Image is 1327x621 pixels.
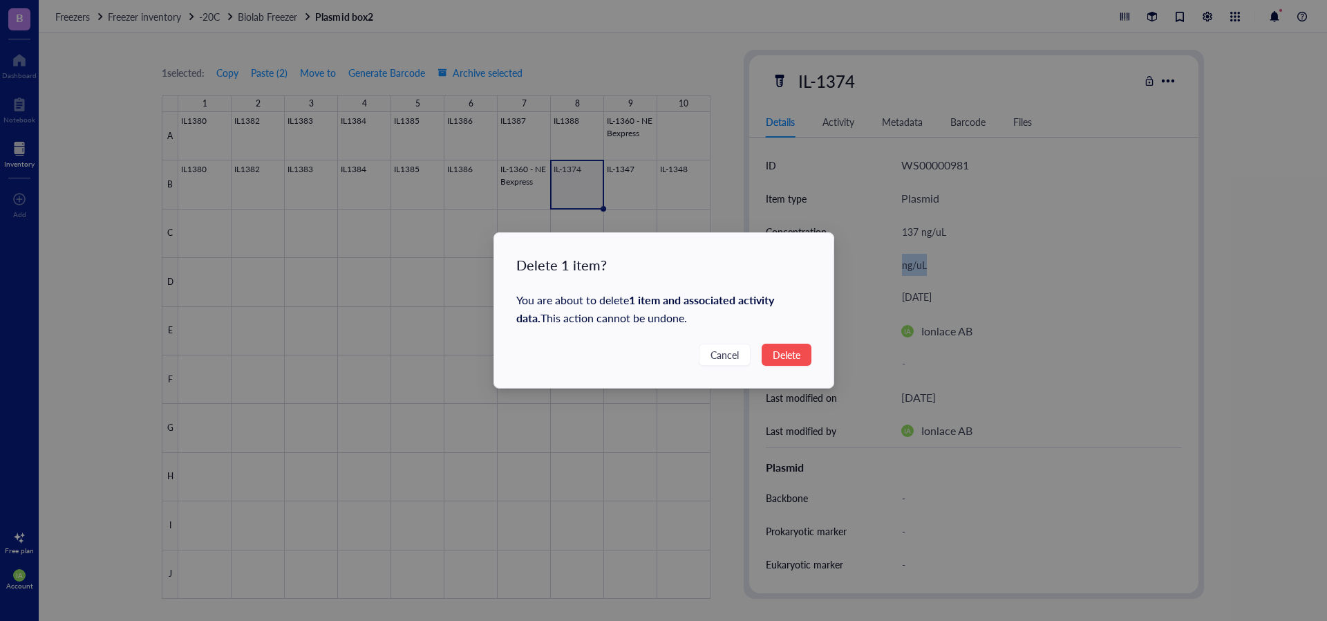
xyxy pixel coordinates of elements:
strong: 1 item and associated activity data . [516,292,774,326]
div: You are about to delete This action cannot be undone. [516,291,811,327]
div: Delete 1 item? [516,255,811,275]
span: Cancel [710,347,738,362]
button: Delete [761,344,811,366]
button: Cancel [698,344,750,366]
span: Delete [772,347,800,362]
